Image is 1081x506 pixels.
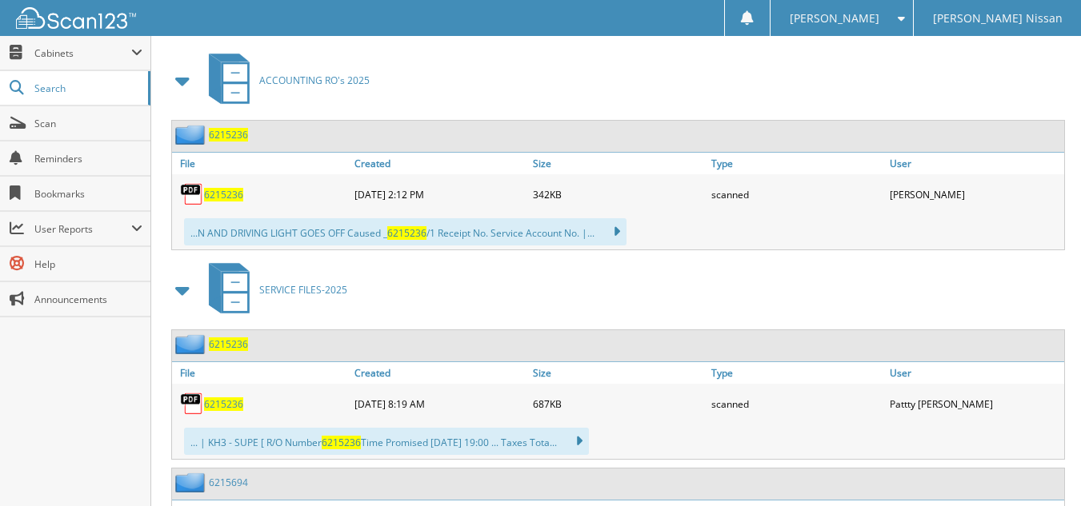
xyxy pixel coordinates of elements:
span: ACCOUNTING RO's 2025 [259,74,370,87]
a: 6215236 [209,128,248,141]
img: PDF.png [180,392,204,416]
div: scanned [707,178,886,210]
div: 342KB [529,178,707,210]
span: [PERSON_NAME] Nissan [933,14,1063,23]
a: Size [529,153,707,174]
div: ... | KH3 - SUPE [ R/O Number Time Promised [DATE] 19:00 ... Taxes Tota... [184,428,589,455]
a: 6215694 [209,476,248,489]
a: ACCOUNTING RO's 2025 [199,49,370,112]
span: Reminders [34,152,142,165]
a: File [172,153,350,174]
img: folder2.png [175,334,209,354]
div: 687KB [529,388,707,420]
a: Created [350,362,529,384]
span: 6215236 [322,436,361,449]
span: SERVICE FILES-2025 [259,283,347,297]
a: User [886,362,1064,384]
a: Type [707,362,886,384]
a: 6215236 [209,337,248,351]
span: Bookmarks [34,187,142,201]
a: Size [529,362,707,384]
a: Type [707,153,886,174]
a: Created [350,153,529,174]
img: folder2.png [175,125,209,145]
a: SERVICE FILES-2025 [199,258,347,321]
span: Search [34,82,140,95]
span: 6215236 [387,226,426,240]
img: folder2.png [175,472,209,492]
a: User [886,153,1064,174]
div: [DATE] 8:19 AM [350,388,529,420]
a: 6215236 [204,397,243,411]
span: Announcements [34,293,142,306]
span: Cabinets [34,46,131,60]
div: scanned [707,388,886,420]
div: [PERSON_NAME] [886,178,1064,210]
img: scan123-logo-white.svg [16,7,136,29]
span: [PERSON_NAME] [790,14,879,23]
a: 6215236 [204,188,243,201]
a: File [172,362,350,384]
span: Help [34,257,142,271]
iframe: Chat Widget [1001,429,1081,506]
img: PDF.png [180,182,204,206]
span: Scan [34,117,142,130]
div: [DATE] 2:12 PM [350,178,529,210]
div: ...N AND DRIVING LIGHT GOES OFF Caused _ /1 Receipt No. Service Account No. |... [184,218,627,245]
span: User Reports [34,222,131,236]
div: Pattty [PERSON_NAME] [886,388,1064,420]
